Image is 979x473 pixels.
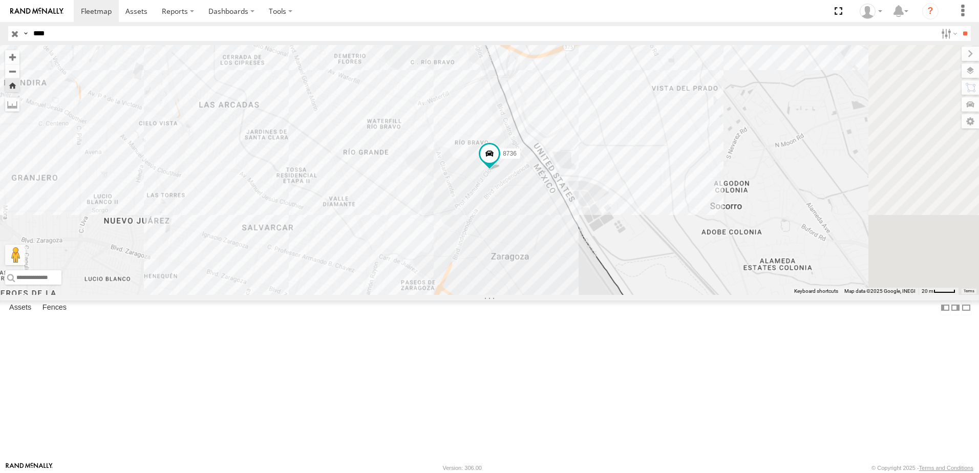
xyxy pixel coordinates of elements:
[22,26,30,41] label: Search Query
[4,300,36,315] label: Assets
[919,465,973,471] a: Terms and Conditions
[961,300,971,315] label: Hide Summary Table
[844,288,916,294] span: Map data ©2025 Google, INEGI
[503,150,517,157] span: 8736
[962,114,979,128] label: Map Settings
[940,300,950,315] label: Dock Summary Table to the Left
[5,50,19,64] button: Zoom in
[37,300,72,315] label: Fences
[10,8,63,15] img: rand-logo.svg
[5,245,26,265] button: Drag Pegman onto the map to open Street View
[937,26,959,41] label: Search Filter Options
[871,465,973,471] div: © Copyright 2025 -
[443,465,482,471] div: Version: 306.00
[922,288,933,294] span: 20 m
[919,288,959,295] button: Map Scale: 20 m per 39 pixels
[5,97,19,112] label: Measure
[794,288,838,295] button: Keyboard shortcuts
[922,3,939,19] i: ?
[964,289,974,293] a: Terms (opens in new tab)
[6,463,53,473] a: Visit our Website
[856,4,886,19] div: omar hernandez
[5,64,19,78] button: Zoom out
[5,78,19,92] button: Zoom Home
[950,300,961,315] label: Dock Summary Table to the Right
